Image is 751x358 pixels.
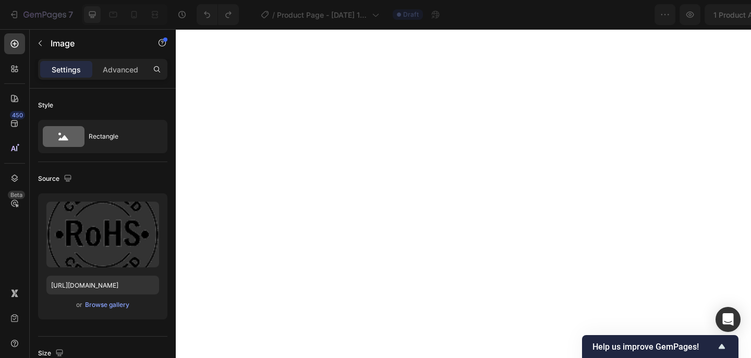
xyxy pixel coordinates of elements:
div: Upgrade to publish [656,9,738,20]
p: Advanced [103,64,138,75]
div: Style [38,101,53,110]
p: 7 [68,8,73,21]
div: 450 [10,111,25,119]
div: Rectangle [89,125,152,149]
span: Product Page - [DATE] 11:56:13 [277,9,368,20]
div: Open Intercom Messenger [716,307,741,332]
div: Undo/Redo [197,4,239,25]
iframe: Design area [176,29,751,358]
button: Upgrade to publish [647,4,747,25]
button: 7 [4,4,78,25]
p: Image [51,37,139,50]
button: Browse gallery [84,300,130,310]
span: Draft [403,10,419,19]
span: Help us improve GemPages! [592,342,716,352]
div: Beta [8,191,25,199]
button: 1 product assigned [504,4,604,25]
button: Show survey - Help us improve GemPages! [592,340,728,353]
img: preview-image [46,202,159,267]
input: https://example.com/image.jpg [46,276,159,294]
span: 1 product assigned [513,9,581,20]
div: Source [38,172,74,186]
button: Save [609,4,643,25]
span: Save [617,10,635,19]
div: Browse gallery [85,300,129,310]
p: Settings [52,64,81,75]
span: / [272,9,275,20]
span: or [76,299,82,311]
